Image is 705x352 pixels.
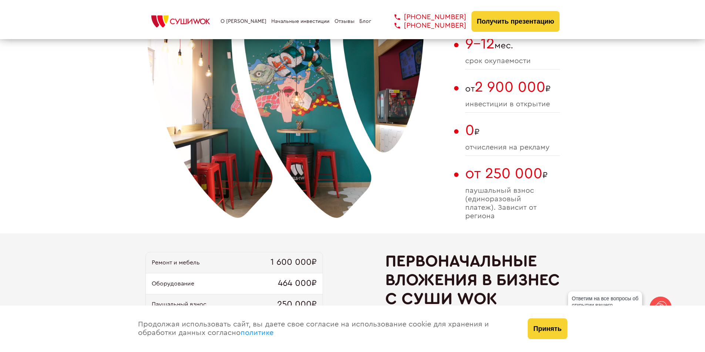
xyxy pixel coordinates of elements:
button: Получить презентацию [471,11,560,32]
span: инвестиции в открытие [465,100,560,109]
span: 464 000₽ [278,278,317,289]
span: cрок окупаемости [465,57,560,65]
a: [PHONE_NUMBER] [383,13,466,21]
span: 0 [465,123,474,138]
div: Ответим на все вопросы об открытии вашего [PERSON_NAME]! [568,291,642,319]
span: ₽ [465,122,560,139]
span: мес. [465,35,560,52]
h2: Первоначальные вложения в бизнес с Суши Wok [385,252,560,308]
a: [PHONE_NUMBER] [383,21,466,30]
a: О [PERSON_NAME] [221,18,266,24]
span: Паушальный взнос [152,301,207,308]
span: 250 000₽ [277,300,317,310]
a: Начальные инвестиции [271,18,329,24]
div: Продолжая использовать сайт, вы даете свое согласие на использование cookie для хранения и обрабо... [131,305,521,352]
span: 9-12 [465,37,494,51]
span: 2 900 000 [475,80,545,95]
span: от ₽ [465,79,560,96]
span: паушальный взнос (единоразовый платеж). Зависит от региона [465,187,560,221]
img: СУШИWOK [145,13,216,30]
span: 1 600 000₽ [271,257,317,268]
a: Отзывы [335,18,355,24]
a: Блог [359,18,371,24]
span: от 250 000 [465,166,543,181]
span: отчисления на рекламу [465,143,560,152]
span: Оборудование [152,280,194,287]
span: Ремонт и мебель [152,259,200,266]
span: ₽ [465,165,560,182]
button: Принять [528,318,567,339]
a: политике [241,329,273,336]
